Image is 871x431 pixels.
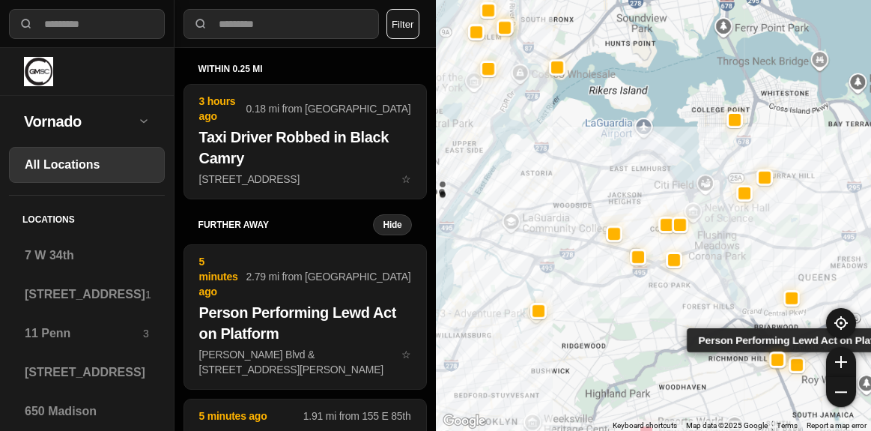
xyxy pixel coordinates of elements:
[198,219,374,231] h5: further away
[199,409,303,424] p: 5 minutes ago
[807,421,867,430] a: Report a map error
[9,355,165,391] a: [STREET_ADDRESS]
[24,111,138,132] h2: Vornado
[246,101,411,116] p: 0.18 mi from [GEOGRAPHIC_DATA]
[183,172,427,185] a: 3 hours ago0.18 mi from [GEOGRAPHIC_DATA]Taxi Driver Robbed in Black Camry[STREET_ADDRESS]star
[373,214,411,235] button: Hide
[199,127,411,169] h2: Taxi Driver Robbed in Black Camry
[440,412,489,431] a: Open this area in Google Maps (opens a new window)
[25,247,149,265] h3: 7 W 34th
[9,277,165,313] a: [STREET_ADDRESS]1
[835,386,847,398] img: zoom-out
[9,316,165,352] a: 11 Penn3
[145,287,151,302] p: 1
[19,16,34,31] img: search
[199,302,411,344] h2: Person Performing Lewd Act on Platform
[183,244,427,390] button: 5 minutes ago2.79 mi from [GEOGRAPHIC_DATA]Person Performing Lewd Act on Platform[PERSON_NAME] Bl...
[9,394,165,430] a: 650 Madison
[9,196,165,238] h5: Locations
[25,364,149,382] h3: [STREET_ADDRESS]
[835,356,847,368] img: zoom-in
[9,147,165,183] a: All Locations
[199,254,246,299] p: 5 minutes ago
[386,9,419,39] button: Filter
[401,349,411,361] span: star
[183,84,427,199] button: 3 hours ago0.18 mi from [GEOGRAPHIC_DATA]Taxi Driver Robbed in Black Camry[STREET_ADDRESS]star
[834,316,848,330] img: recenter
[24,57,53,86] img: logo
[25,286,145,304] h3: [STREET_ADDRESS]
[193,16,208,31] img: search
[401,173,411,185] span: star
[826,377,856,407] button: zoom-out
[199,347,411,377] p: [PERSON_NAME] Blvd & [STREET_ADDRESS][PERSON_NAME]
[183,348,427,361] a: 5 minutes ago2.79 mi from [GEOGRAPHIC_DATA]Person Performing Lewd Act on Platform[PERSON_NAME] Bl...
[25,403,149,421] h3: 650 Madison
[199,94,246,124] p: 3 hours ago
[789,357,806,373] button: Person Performing Lewd Act on Platform
[143,326,149,341] p: 3
[777,421,798,430] a: Terms
[686,421,768,430] span: Map data ©2025 Google
[826,308,856,338] button: recenter
[199,172,411,187] p: [STREET_ADDRESS]
[25,325,143,343] h3: 11 Penn
[383,219,401,231] small: Hide
[826,347,856,377] button: zoom-in
[246,269,411,284] p: 2.79 mi from [GEOGRAPHIC_DATA]
[613,421,677,431] button: Keyboard shortcuts
[303,409,411,424] p: 1.91 mi from 155 E 85th
[440,412,489,431] img: Google
[138,115,150,127] img: open
[198,63,412,75] h5: within 0.25 mi
[25,156,149,174] h3: All Locations
[9,238,165,274] a: 7 W 34th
